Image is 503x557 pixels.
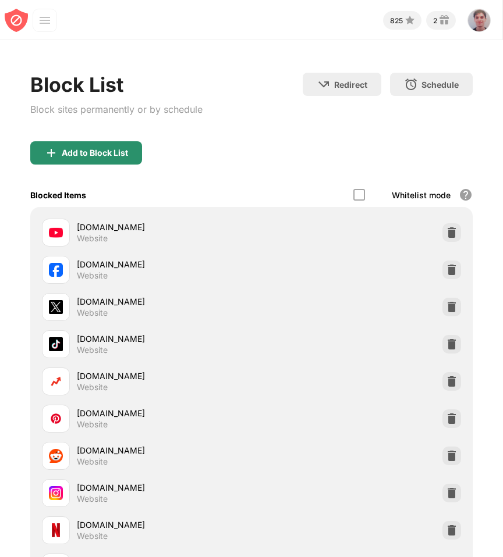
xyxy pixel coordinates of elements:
[49,226,63,240] img: favicons
[49,449,63,463] img: favicons
[49,300,63,314] img: favicons
[390,16,403,25] div: 825
[392,190,451,200] div: Whitelist mode
[403,13,417,27] img: points-small.svg
[77,258,251,270] div: [DOMAIN_NAME]
[49,374,63,388] img: favicons
[62,148,128,158] div: Add to Block List
[77,221,251,233] div: [DOMAIN_NAME]
[77,456,108,467] div: Website
[77,345,108,355] div: Website
[77,233,108,244] div: Website
[77,481,251,494] div: [DOMAIN_NAME]
[30,101,203,118] div: Block sites permanently or by schedule
[77,333,251,345] div: [DOMAIN_NAME]
[433,16,437,25] div: 2
[49,523,63,537] img: favicons
[77,407,251,419] div: [DOMAIN_NAME]
[77,419,108,430] div: Website
[467,9,491,32] img: ACg8ocJ5jrI2GOXQLE6OUAA344zj9pOxqUQNSc35-MWtzHuTkhH7dg=s96-c
[77,308,108,318] div: Website
[334,80,367,90] div: Redirect
[77,444,251,456] div: [DOMAIN_NAME]
[421,80,459,90] div: Schedule
[49,486,63,500] img: favicons
[49,412,63,426] img: favicons
[437,13,451,27] img: reward-small.svg
[77,370,251,382] div: [DOMAIN_NAME]
[77,531,108,541] div: Website
[30,73,203,97] div: Block List
[77,494,108,504] div: Website
[5,9,28,32] img: blocksite-icon-red.svg
[77,295,251,308] div: [DOMAIN_NAME]
[30,190,86,200] div: Blocked Items
[49,337,63,351] img: favicons
[49,263,63,277] img: favicons
[77,382,108,392] div: Website
[77,519,251,531] div: [DOMAIN_NAME]
[77,270,108,281] div: Website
